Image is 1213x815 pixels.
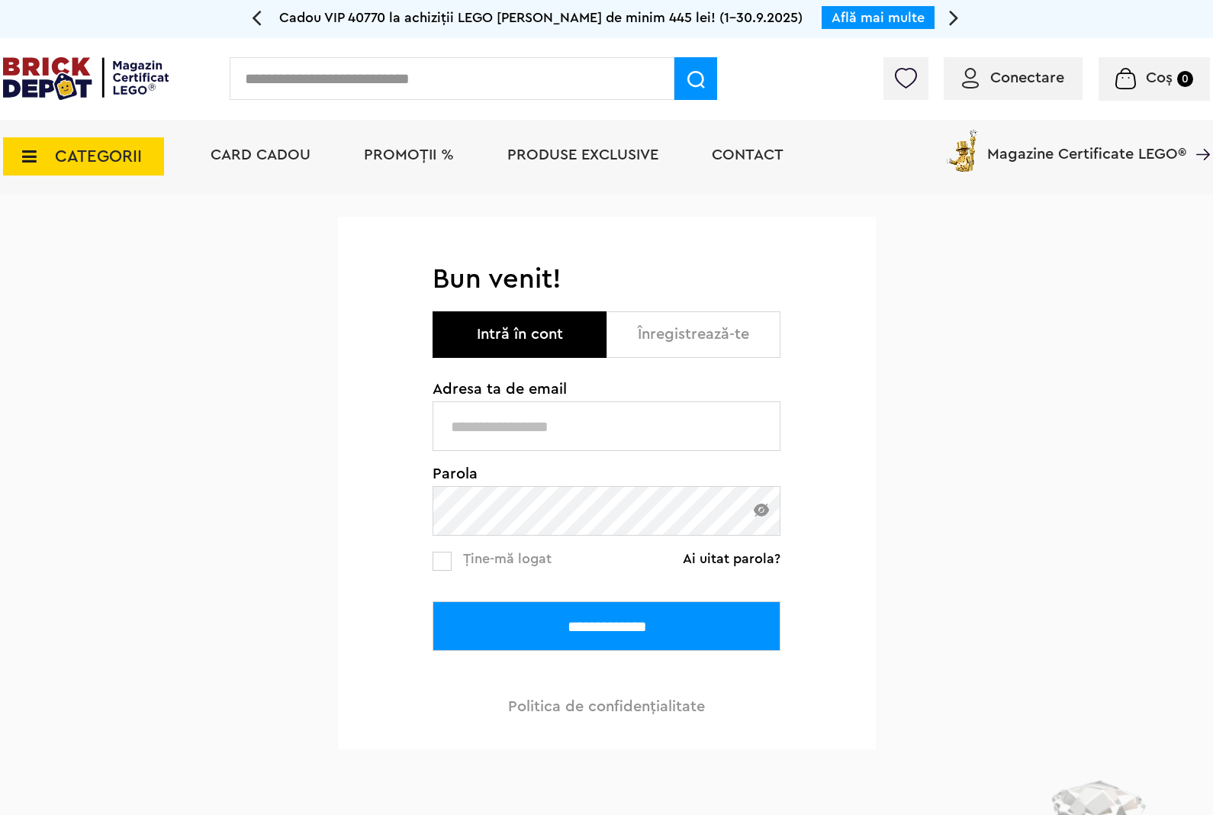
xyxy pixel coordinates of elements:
[1186,127,1210,142] a: Magazine Certificate LEGO®
[433,311,606,358] button: Intră în cont
[279,11,803,24] span: Cadou VIP 40770 la achiziții LEGO [PERSON_NAME] de minim 445 lei! (1-30.9.2025)
[832,11,925,24] a: Află mai multe
[962,70,1064,85] a: Conectare
[683,551,780,566] a: Ai uitat parola?
[606,311,780,358] button: Înregistrează-te
[463,552,552,565] span: Ține-mă logat
[508,699,705,714] a: Politica de confidenţialitate
[55,148,142,165] span: CATEGORII
[1177,71,1193,87] small: 0
[433,382,780,397] span: Adresa ta de email
[712,147,783,163] a: Contact
[364,147,454,163] a: PROMOȚII %
[211,147,310,163] a: Card Cadou
[433,263,780,296] h1: Bun venit!
[433,466,780,482] span: Parola
[987,127,1186,162] span: Magazine Certificate LEGO®
[1146,70,1173,85] span: Coș
[990,70,1064,85] span: Conectare
[507,147,658,163] a: Produse exclusive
